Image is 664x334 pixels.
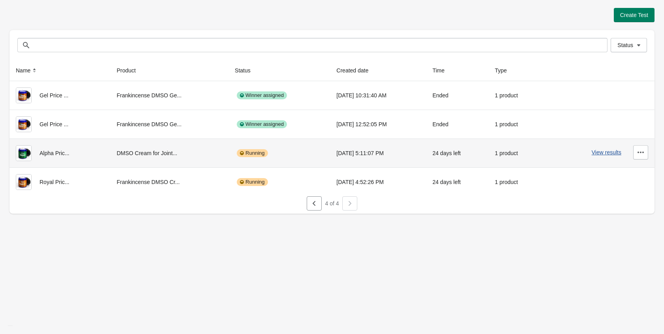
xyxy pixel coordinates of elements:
button: Create Test [614,8,655,22]
div: [DATE] 12:52:05 PM [336,116,420,132]
div: Gel Price ... [16,116,104,132]
div: Running [237,149,268,157]
button: Status [611,38,647,52]
div: Gel Price ... [16,87,104,103]
iframe: chat widget [8,302,33,326]
div: 1 product [495,145,537,161]
div: Royal Pric... [16,174,104,190]
span: 4 of 4 [325,200,339,207]
button: Type [492,63,518,78]
span: Create Test [620,12,648,18]
div: 1 product [495,87,537,103]
div: 1 product [495,116,537,132]
div: Winner assigned [237,120,287,128]
div: Running [237,178,268,186]
div: [DATE] 10:31:40 AM [336,87,420,103]
button: Created date [333,63,379,78]
div: Ended [432,87,482,103]
button: View results [592,149,621,156]
button: Name [13,63,41,78]
button: Status [232,63,262,78]
div: 24 days left [432,145,482,161]
button: Product [113,63,147,78]
div: Winner assigned [237,91,287,99]
span: Status [617,42,633,48]
div: 1 product [495,174,537,190]
div: Frankincense DMSO Ge... [117,116,222,132]
div: DMSO Cream for Joint... [117,145,222,161]
button: Time [429,63,456,78]
div: [DATE] 4:52:26 PM [336,174,420,190]
div: Ended [432,116,482,132]
div: 24 days left [432,174,482,190]
div: [DATE] 5:11:07 PM [336,145,420,161]
div: Alpha Pric... [16,145,104,161]
div: Frankincense DMSO Cr... [117,174,222,190]
div: Frankincense DMSO Ge... [117,87,222,103]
